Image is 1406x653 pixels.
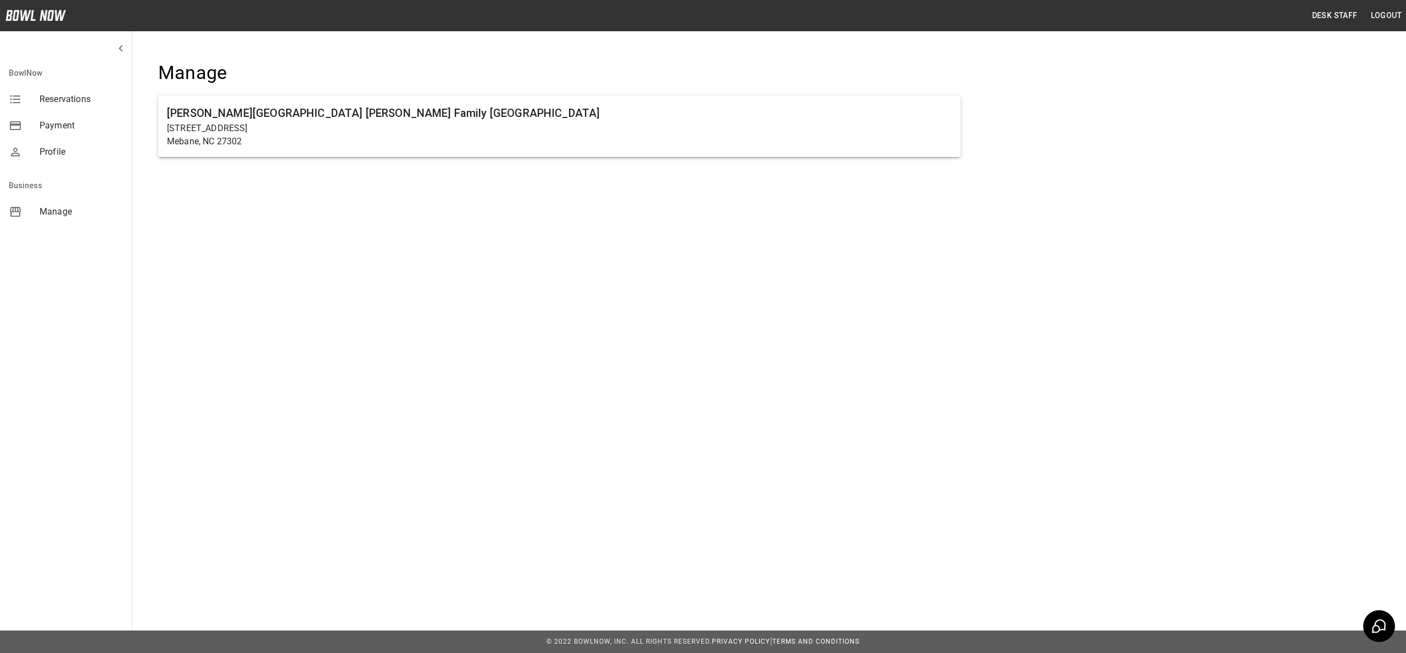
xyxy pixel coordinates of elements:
h4: Manage [158,61,961,85]
span: Payment [40,119,123,132]
span: Reservations [40,93,123,106]
span: Manage [40,205,123,218]
img: logo [5,10,66,21]
button: Logout [1366,5,1406,26]
span: Profile [40,145,123,159]
p: Mebane, NC 27302 [167,135,952,148]
h6: [PERSON_NAME][GEOGRAPHIC_DATA] [PERSON_NAME] Family [GEOGRAPHIC_DATA] [167,104,952,122]
span: © 2022 BowlNow, Inc. All Rights Reserved. [546,638,712,645]
p: [STREET_ADDRESS] [167,122,952,135]
a: Terms and Conditions [772,638,860,645]
button: Desk Staff [1308,5,1362,26]
a: Privacy Policy [712,638,770,645]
